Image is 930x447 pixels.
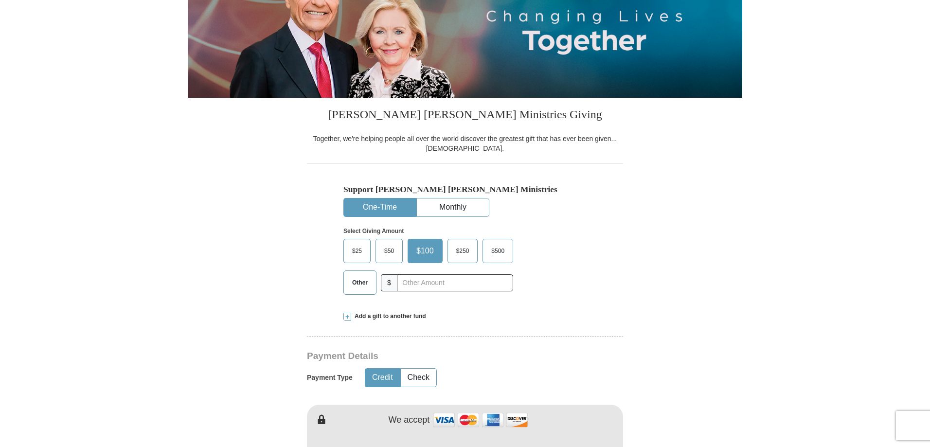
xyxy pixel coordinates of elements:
[381,274,397,291] span: $
[411,244,439,258] span: $100
[307,351,555,362] h3: Payment Details
[343,228,404,234] strong: Select Giving Amount
[347,275,373,290] span: Other
[397,274,513,291] input: Other Amount
[432,410,529,430] img: credit cards accepted
[343,184,587,195] h5: Support [PERSON_NAME] [PERSON_NAME] Ministries
[486,244,509,258] span: $500
[307,98,623,134] h3: [PERSON_NAME] [PERSON_NAME] Ministries Giving
[307,374,353,382] h5: Payment Type
[379,244,399,258] span: $50
[344,198,416,216] button: One-Time
[307,134,623,153] div: Together, we're helping people all over the world discover the greatest gift that has ever been g...
[389,415,430,426] h4: We accept
[351,312,426,321] span: Add a gift to another fund
[401,369,436,387] button: Check
[347,244,367,258] span: $25
[451,244,474,258] span: $250
[417,198,489,216] button: Monthly
[365,369,400,387] button: Credit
